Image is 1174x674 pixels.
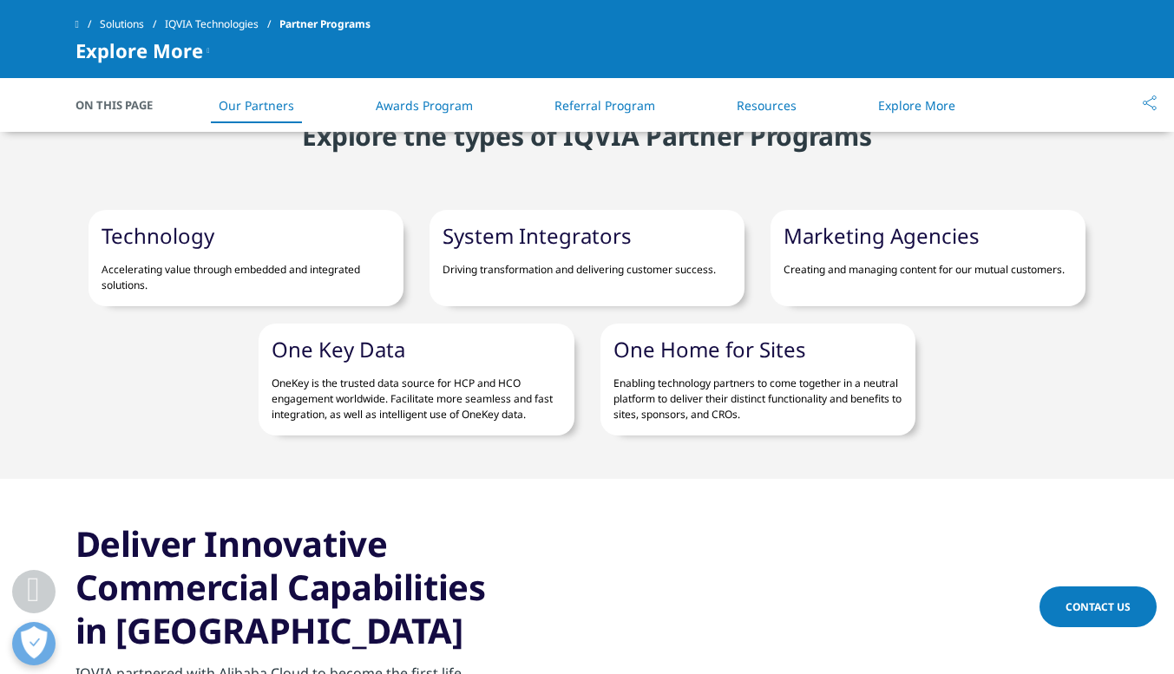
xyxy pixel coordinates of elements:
[75,119,1099,154] center: Explore the types of IQVIA Partner Programs
[737,97,797,114] a: Resources
[1040,586,1157,627] a: Contact Us
[443,221,632,250] a: System Integrators
[12,622,56,665] button: Open Preferences
[219,97,294,114] a: Our Partners
[878,97,955,114] a: Explore More
[554,97,655,114] a: Referral Program
[784,249,1072,278] p: Creating and managing content for our mutual customers.
[75,40,203,61] span: Explore More
[279,9,371,40] span: Partner Programs
[376,97,473,114] a: Awards Program
[613,335,806,363] a: One Home for Sites
[75,96,171,114] span: On This Page
[613,363,902,422] p: Enabling technology partners to come together in a neutral platform to deliver their distinct fun...
[272,335,405,363] a: One Key Data
[100,9,165,40] a: Solutions
[1066,599,1131,614] span: Contact Us
[75,522,496,652] h3: Deliver Innovative Commercial Capabilities in [GEOGRAPHIC_DATA]
[165,9,279,40] a: IQVIA Technologies
[272,363,561,422] p: OneKey is the trusted data source for HCP and HCO engagement worldwide. Facilitate more seamless ...
[784,221,980,250] a: Marketing Agencies
[102,221,214,250] a: Technology
[443,249,731,278] p: Driving transformation and delivering customer success.
[102,249,390,293] p: Accelerating value through embedded and integrated solutions.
